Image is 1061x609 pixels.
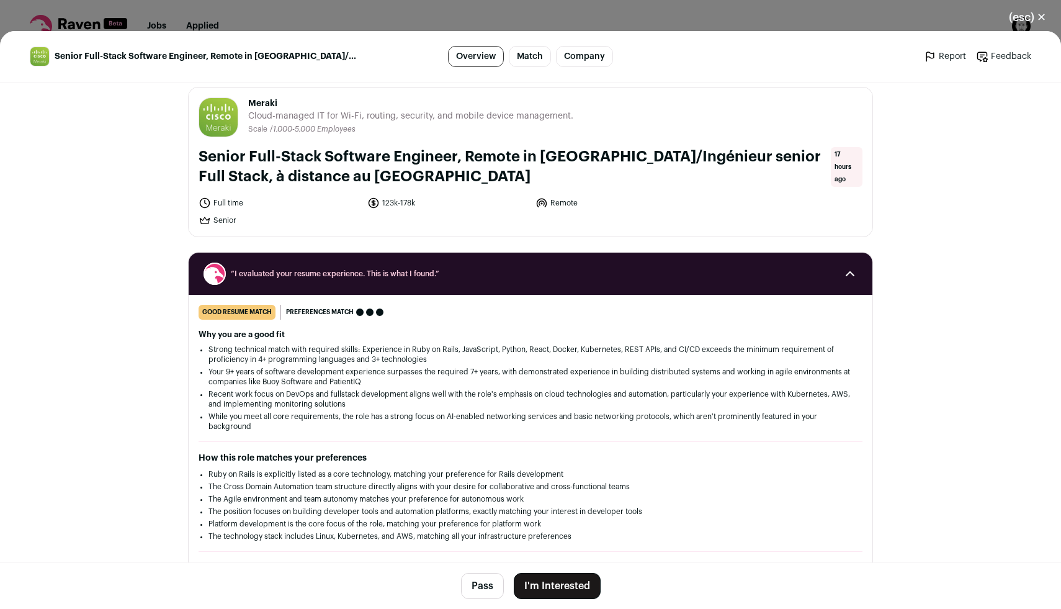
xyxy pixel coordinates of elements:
[199,562,862,574] h2: Maximize your resume
[994,4,1061,31] button: Close modal
[199,197,360,209] li: Full time
[30,47,49,66] img: 6ab5635d18595fdb855f09cb584cb1d85261566ffe28de4deeefcf8e49653e00.jpg
[514,573,601,599] button: I'm Interested
[199,330,862,340] h2: Why you are a good fit
[208,531,853,541] li: The technology stack includes Linux, Kubernetes, and AWS, matching all your infrastructure prefer...
[273,125,356,133] span: 1,000-5,000 Employees
[199,452,862,464] h2: How this role matches your preferences
[199,214,360,227] li: Senior
[556,46,613,67] a: Company
[199,98,238,137] img: 6ab5635d18595fdb855f09cb584cb1d85261566ffe28de4deeefcf8e49653e00.jpg
[248,125,270,134] li: Scale
[208,494,853,504] li: The Agile environment and team autonomy matches your preference for autonomous work
[208,389,853,409] li: Recent work focus on DevOps and fullstack development aligns well with the role's emphasis on clo...
[924,50,966,63] a: Report
[286,306,354,318] span: Preferences match
[55,50,357,63] span: Senior Full-Stack Software Engineer, Remote in [GEOGRAPHIC_DATA]/Ingénieur senior Full Stack, à d...
[231,269,830,279] span: “I evaluated your resume experience. This is what I found.”
[535,197,697,209] li: Remote
[208,469,853,479] li: Ruby on Rails is explicitly listed as a core technology, matching your preference for Rails devel...
[367,197,529,209] li: 123k-178k
[461,573,504,599] button: Pass
[208,519,853,529] li: Platform development is the core focus of the role, matching your preference for platform work
[208,507,853,517] li: The position focuses on building developer tools and automation platforms, exactly matching your ...
[509,46,551,67] a: Match
[208,412,853,431] li: While you meet all core requirements, the role has a strong focus on AI-enabled networking servic...
[208,367,853,387] li: Your 9+ years of software development experience surpasses the required 7+ years, with demonstrat...
[270,125,356,134] li: /
[831,147,862,187] span: 17 hours ago
[976,50,1031,63] a: Feedback
[199,147,826,187] h1: Senior Full-Stack Software Engineer, Remote in [GEOGRAPHIC_DATA]/Ingénieur senior Full Stack, à d...
[199,305,275,320] div: good resume match
[208,482,853,492] li: The Cross Domain Automation team structure directly aligns with your desire for collaborative and...
[248,110,573,122] span: Cloud-managed IT for Wi-Fi, routing, security, and mobile device management.
[208,345,853,364] li: Strong technical match with required skills: Experience in Ruby on Rails, JavaScript, Python, Rea...
[448,46,504,67] a: Overview
[248,97,573,110] span: Meraki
